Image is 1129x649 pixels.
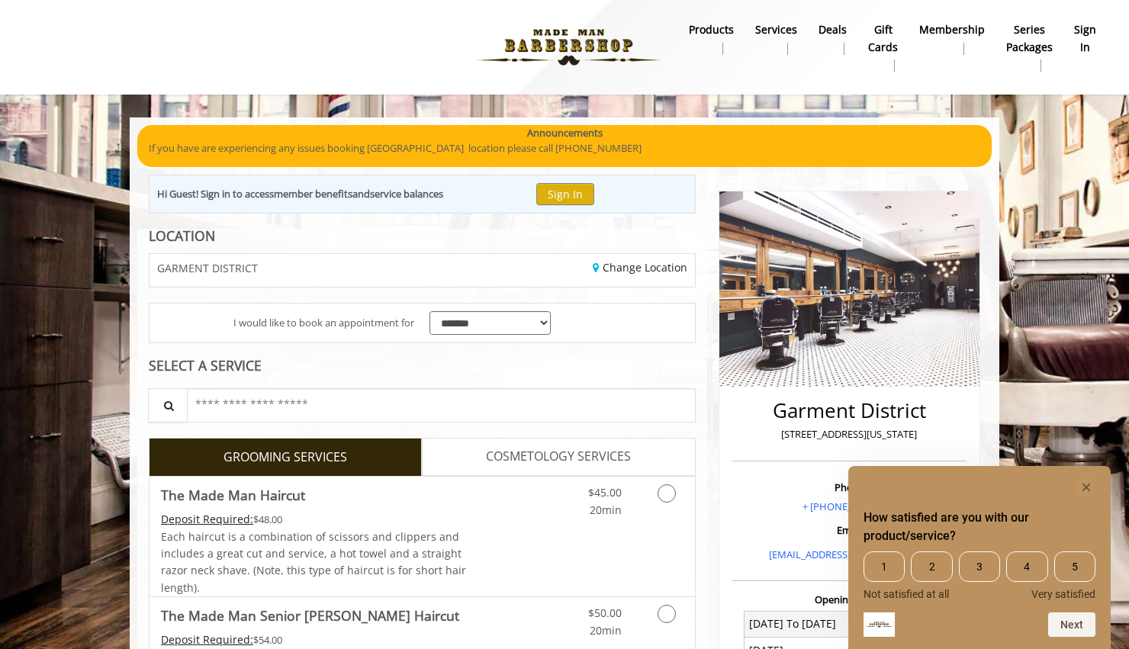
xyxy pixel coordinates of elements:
span: 20min [590,503,622,517]
span: COSMETOLOGY SERVICES [486,447,631,467]
b: gift cards [868,21,898,56]
b: Deals [819,21,847,38]
span: Not satisfied at all [864,588,949,600]
b: sign in [1074,21,1096,56]
b: Services [755,21,797,38]
div: SELECT A SERVICE [149,358,696,373]
div: How satisfied are you with our product/service? Select an option from 1 to 5, with 1 being Not sa... [864,551,1095,600]
span: Each haircut is a combination of scissors and clippers and includes a great cut and service, a ho... [161,529,466,595]
span: 4 [1006,551,1047,582]
button: Hide survey [1077,478,1095,496]
div: $54.00 [161,631,468,648]
span: $50.00 [588,606,622,620]
div: Hi Guest! Sign in to access and [157,186,443,202]
a: Series packagesSeries packages [996,19,1063,76]
span: 1 [864,551,905,582]
span: This service needs some Advance to be paid before we block your appointment [161,632,253,647]
h3: Email [736,525,963,535]
span: This service needs some Advance to be paid before we block your appointment [161,512,253,526]
span: 5 [1054,551,1095,582]
a: [EMAIL_ADDRESS][DOMAIN_NAME] [769,548,930,561]
b: Membership [919,21,985,38]
a: sign insign in [1063,19,1107,59]
span: 2 [911,551,952,582]
p: [STREET_ADDRESS][US_STATE] [736,426,963,442]
div: $48.00 [161,511,468,528]
span: 3 [959,551,1000,582]
a: Change Location [593,260,687,275]
b: LOCATION [149,227,215,245]
a: DealsDeals [808,19,857,59]
span: Very satisfied [1031,588,1095,600]
b: service balances [370,187,443,201]
span: $45.00 [588,485,622,500]
b: Announcements [527,125,603,141]
a: + [PHONE_NUMBER] [803,500,896,513]
h2: How satisfied are you with our product/service? Select an option from 1 to 5, with 1 being Not sa... [864,509,1095,545]
b: products [689,21,734,38]
h3: Phone [736,482,963,493]
p: If you have are experiencing any issues booking [GEOGRAPHIC_DATA] location please call [PHONE_NUM... [149,140,980,156]
img: Made Man Barbershop logo [464,5,674,89]
h3: Opening Hours [732,594,967,605]
b: The Made Man Haircut [161,484,305,506]
h2: Garment District [736,400,963,422]
b: The Made Man Senior [PERSON_NAME] Haircut [161,605,459,626]
a: MembershipMembership [909,19,996,59]
a: ServicesServices [745,19,808,59]
button: Sign In [536,183,594,205]
div: How satisfied are you with our product/service? Select an option from 1 to 5, with 1 being Not sa... [864,478,1095,637]
span: I would like to book an appointment for [233,315,414,331]
b: member benefits [274,187,352,201]
span: 20min [590,623,622,638]
button: Next question [1048,612,1095,637]
span: GARMENT DISTRICT [157,262,258,274]
span: GROOMING SERVICES [224,448,347,467]
button: Service Search [148,388,188,422]
a: Productsproducts [678,19,745,59]
a: Gift cardsgift cards [857,19,909,76]
b: Series packages [1006,21,1053,56]
td: [DATE] To [DATE] [745,611,850,637]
